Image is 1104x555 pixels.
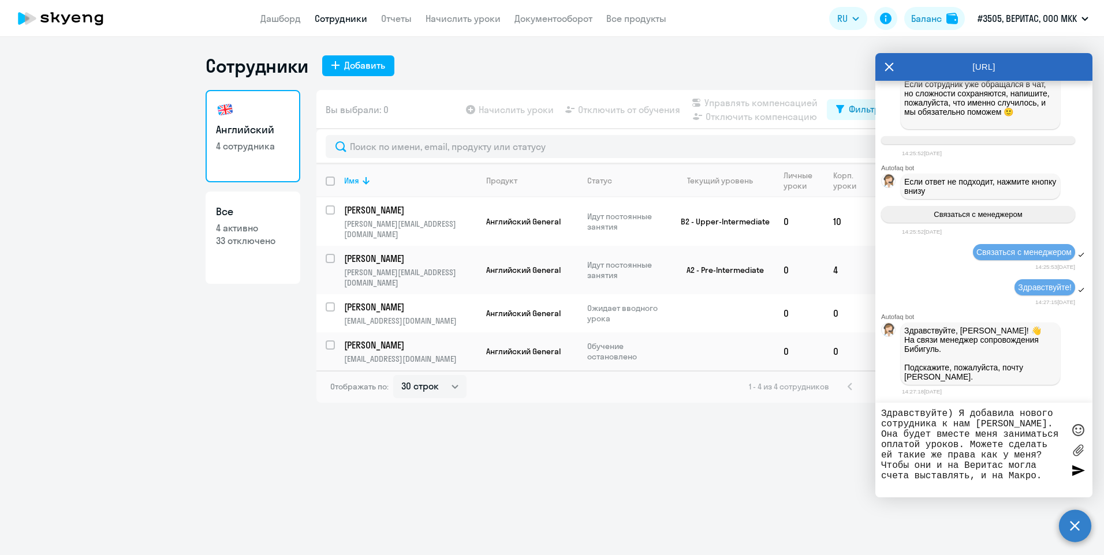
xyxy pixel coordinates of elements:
div: Корп. уроки [833,170,866,191]
span: Английский General [486,216,561,227]
div: Продукт [486,175,517,186]
time: 14:25:52[DATE] [902,150,942,156]
img: english [216,100,234,119]
a: [PERSON_NAME] [344,252,476,265]
div: Баланс [911,12,942,25]
img: bot avatar [882,174,896,191]
span: Здравствуйте! [1018,283,1072,292]
img: bot avatar [882,323,896,340]
h1: Сотрудники [206,54,308,77]
a: [PERSON_NAME] [344,301,476,313]
p: [PERSON_NAME][EMAIL_ADDRESS][DOMAIN_NAME] [344,219,476,239]
img: balance [946,13,958,24]
a: Дашборд [260,13,301,24]
div: Добавить [344,58,385,72]
input: Поиск по имени, email, продукту или статусу [326,135,889,158]
a: [PERSON_NAME] [344,339,476,351]
td: 0 [774,197,824,246]
p: Идут постоянные занятия [587,211,666,232]
textarea: Здравствуйте) Я добавила нового сотрудника к нам [PERSON_NAME]. Она будет вместе меня заниматься ... [881,408,1064,492]
button: RU [829,7,867,30]
div: Текущий уровень [687,175,753,186]
h3: Все [216,204,290,219]
span: Связаться с менеджером [934,210,1022,219]
p: [PERSON_NAME] [344,339,475,351]
p: [EMAIL_ADDRESS][DOMAIN_NAME] [344,316,476,326]
label: Лимит 10 файлов [1069,441,1087,459]
time: 14:25:53[DATE] [1035,264,1075,270]
div: Фильтр [849,102,880,116]
a: Английский4 сотрудника [206,90,300,182]
td: 0 [774,294,824,332]
p: #3505, ВЕРИТАС, ООО МКК [978,12,1077,25]
p: [PERSON_NAME][EMAIL_ADDRESS][DOMAIN_NAME] [344,267,476,288]
button: Фильтр [827,99,889,120]
time: 14:27:18[DATE] [902,388,942,395]
div: Текущий уровень [676,175,774,186]
div: Личные уроки [784,170,823,191]
td: 10 [824,197,866,246]
p: 33 отключено [216,234,290,247]
p: Ожидает вводного урока [587,303,666,324]
p: Здравствуйте, [PERSON_NAME]! 👋 ﻿На связи менеджер сопровождения Бибигуль. Подскажите, пожалуйста,... [904,326,1057,381]
p: [PERSON_NAME] [344,204,475,216]
td: 4 [824,246,866,294]
a: Все4 активно33 отключено [206,192,300,284]
p: [EMAIL_ADDRESS][DOMAIN_NAME] [344,354,476,364]
td: B2 - Upper-Intermediate [667,197,774,246]
div: Autofaq bot [881,164,1092,171]
td: 0 [774,246,824,294]
span: Английский General [486,308,561,318]
span: Связаться с менеджером [976,247,1072,257]
span: Английский General [486,265,561,275]
a: Отчеты [381,13,412,24]
span: Если ответ не подходит, нажмите кнопку внизу [904,177,1058,196]
button: Добавить [322,55,394,76]
a: Сотрудники [315,13,367,24]
time: 14:25:52[DATE] [902,228,942,235]
td: 0 [824,332,866,370]
td: 0 [774,332,824,370]
p: Идут постоянные занятия [587,260,666,280]
div: Имя [344,175,359,186]
h3: Английский [216,122,290,137]
a: Начислить уроки [426,13,501,24]
time: 14:27:15[DATE] [1035,299,1075,305]
td: 0 [824,294,866,332]
a: [PERSON_NAME] [344,204,476,216]
span: Английский General [486,346,561,357]
div: Статус [587,175,612,186]
div: Имя [344,175,476,186]
button: Балансbalance [904,7,965,30]
a: Все продукты [606,13,666,24]
div: Autofaq bot [881,313,1092,320]
p: 4 активно [216,222,290,234]
div: Корп. уроки [833,170,858,191]
span: Отображать по: [330,381,389,392]
a: Документооборот [514,13,592,24]
p: 4 сотрудника [216,140,290,152]
div: Личные уроки [784,170,816,191]
p: [PERSON_NAME] [344,252,475,265]
p: Обучение остановлено [587,341,666,362]
span: Вы выбрали: 0 [326,103,389,117]
span: RU [837,12,848,25]
p: [PERSON_NAME] [344,301,475,313]
button: #3505, ВЕРИТАС, ООО МКК [972,5,1094,32]
span: 1 - 4 из 4 сотрудников [749,381,829,392]
div: Статус [587,175,666,186]
button: Связаться с менеджером [881,206,1075,223]
div: Продукт [486,175,577,186]
td: A2 - Pre-Intermediate [667,246,774,294]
